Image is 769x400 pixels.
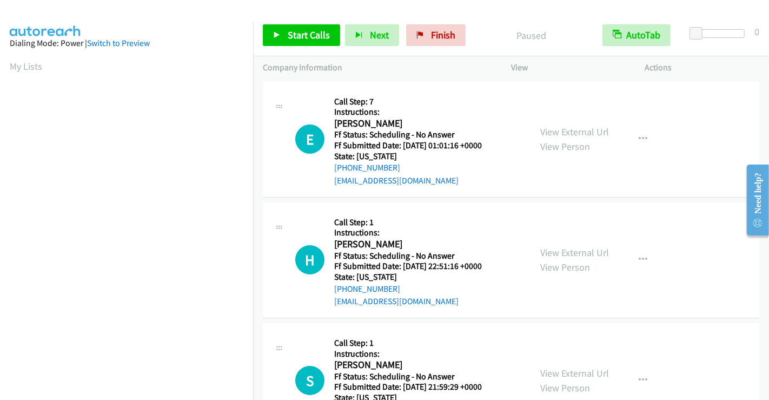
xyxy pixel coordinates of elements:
[540,382,590,394] a: View Person
[334,140,495,151] h5: Ff Submitted Date: [DATE] 01:01:16 +0000
[263,61,492,74] p: Company Information
[334,217,495,228] h5: Call Step: 1
[334,107,495,117] h5: Instructions:
[295,124,324,154] div: The call is yet to be attempted
[645,61,760,74] p: Actions
[540,140,590,153] a: View Person
[754,24,759,39] div: 0
[540,246,609,259] a: View External Url
[334,117,495,130] h2: [PERSON_NAME]
[602,24,671,46] button: AutoTab
[334,251,495,261] h5: Ff Status: Scheduling - No Answer
[295,245,324,274] h1: H
[10,37,243,50] div: Dialing Mode: Power |
[334,338,495,349] h5: Call Step: 1
[334,296,459,306] a: [EMAIL_ADDRESS][DOMAIN_NAME]
[295,366,324,395] div: The call is yet to be attempted
[334,227,495,238] h5: Instructions:
[540,261,590,273] a: View Person
[334,175,459,186] a: [EMAIL_ADDRESS][DOMAIN_NAME]
[295,245,324,274] div: The call is yet to be attempted
[511,61,626,74] p: View
[695,29,745,38] div: Delay between calls (in seconds)
[334,371,495,382] h5: Ff Status: Scheduling - No Answer
[334,284,400,294] a: [PHONE_NUMBER]
[431,29,455,41] span: Finish
[288,29,330,41] span: Start Calls
[334,272,495,283] h5: State: [US_STATE]
[334,382,495,392] h5: Ff Submitted Date: [DATE] 21:59:29 +0000
[345,24,399,46] button: Next
[295,366,324,395] h1: S
[334,349,495,359] h5: Instructions:
[334,359,495,371] h2: [PERSON_NAME]
[334,129,495,140] h5: Ff Status: Scheduling - No Answer
[334,238,495,251] h2: [PERSON_NAME]
[540,126,609,138] a: View External Url
[738,157,769,243] iframe: Resource Center
[334,162,400,173] a: [PHONE_NUMBER]
[263,24,340,46] a: Start Calls
[406,24,466,46] a: Finish
[295,124,324,154] h1: E
[87,38,150,48] a: Switch to Preview
[540,367,609,379] a: View External Url
[334,151,495,162] h5: State: [US_STATE]
[480,28,583,43] p: Paused
[334,261,495,272] h5: Ff Submitted Date: [DATE] 22:51:16 +0000
[334,96,495,107] h5: Call Step: 7
[10,60,42,73] a: My Lists
[370,29,389,41] span: Next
